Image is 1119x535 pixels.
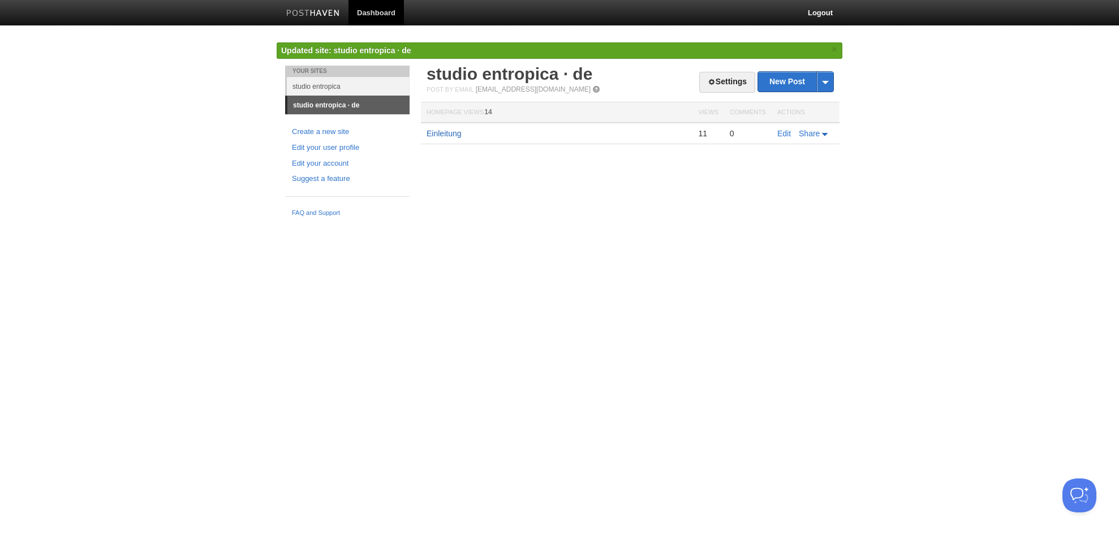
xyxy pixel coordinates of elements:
div: 11 [698,128,718,139]
th: Actions [772,102,840,123]
a: studio entropica [287,77,410,96]
span: Post by Email [427,86,474,93]
li: Your Sites [285,66,410,77]
div: 0 [730,128,766,139]
span: 14 [484,108,492,116]
a: Create a new site [292,126,403,138]
a: Edit your account [292,158,403,170]
a: Edit [777,129,791,138]
a: New Post [758,72,833,92]
span: Share [799,129,820,138]
a: studio entropica · de [287,96,410,114]
span: Updated site: studio entropica · de [281,46,411,55]
th: Comments [724,102,772,123]
th: Homepage Views [421,102,692,123]
a: studio entropica · de [427,64,592,83]
a: [EMAIL_ADDRESS][DOMAIN_NAME] [476,85,591,93]
a: FAQ and Support [292,208,403,218]
img: Posthaven-bar [286,10,340,18]
a: × [829,42,840,57]
a: Edit your user profile [292,142,403,154]
iframe: Help Scout Beacon - Open [1062,478,1096,512]
a: Settings [699,72,755,93]
th: Views [692,102,724,123]
a: Einleitung [427,129,462,138]
a: Suggest a feature [292,173,403,185]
